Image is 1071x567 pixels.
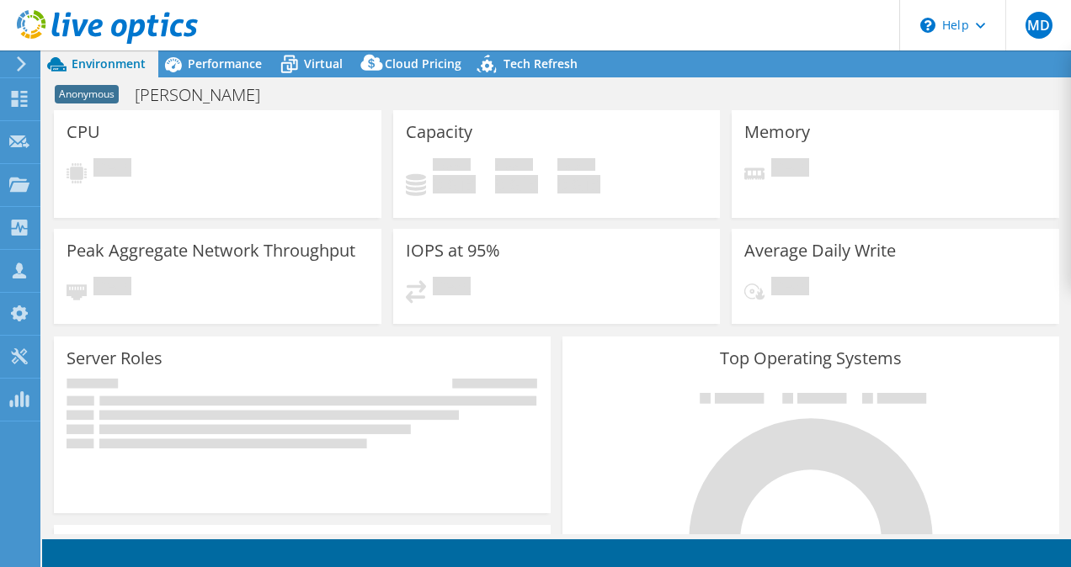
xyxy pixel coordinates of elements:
span: Free [495,158,533,175]
span: Virtual [304,56,343,72]
span: Pending [433,277,471,299]
span: Pending [771,277,809,299]
h4: 0 GiB [433,175,476,193]
h3: Peak Aggregate Network Throughput [67,241,355,260]
h1: [PERSON_NAME] [127,86,286,104]
h3: Top Operating Systems [575,349,1047,368]
span: Total [557,158,595,175]
span: Pending [93,158,131,181]
h3: Capacity [406,123,472,141]
span: Tech Refresh [504,56,578,72]
span: Pending [93,277,131,299]
h4: 0 GiB [495,175,538,193]
span: MD [1026,12,1052,39]
h4: 0 GiB [557,175,600,193]
span: Used [433,158,471,175]
h3: CPU [67,123,100,141]
h3: Server Roles [67,349,163,368]
span: Performance [188,56,262,72]
h3: Average Daily Write [744,241,896,260]
h3: Memory [744,123,810,141]
span: Cloud Pricing [385,56,461,72]
h3: IOPS at 95% [406,241,500,260]
span: Pending [771,158,809,181]
span: Anonymous [55,85,119,103]
span: Environment [72,56,146,72]
svg: \n [920,18,935,33]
